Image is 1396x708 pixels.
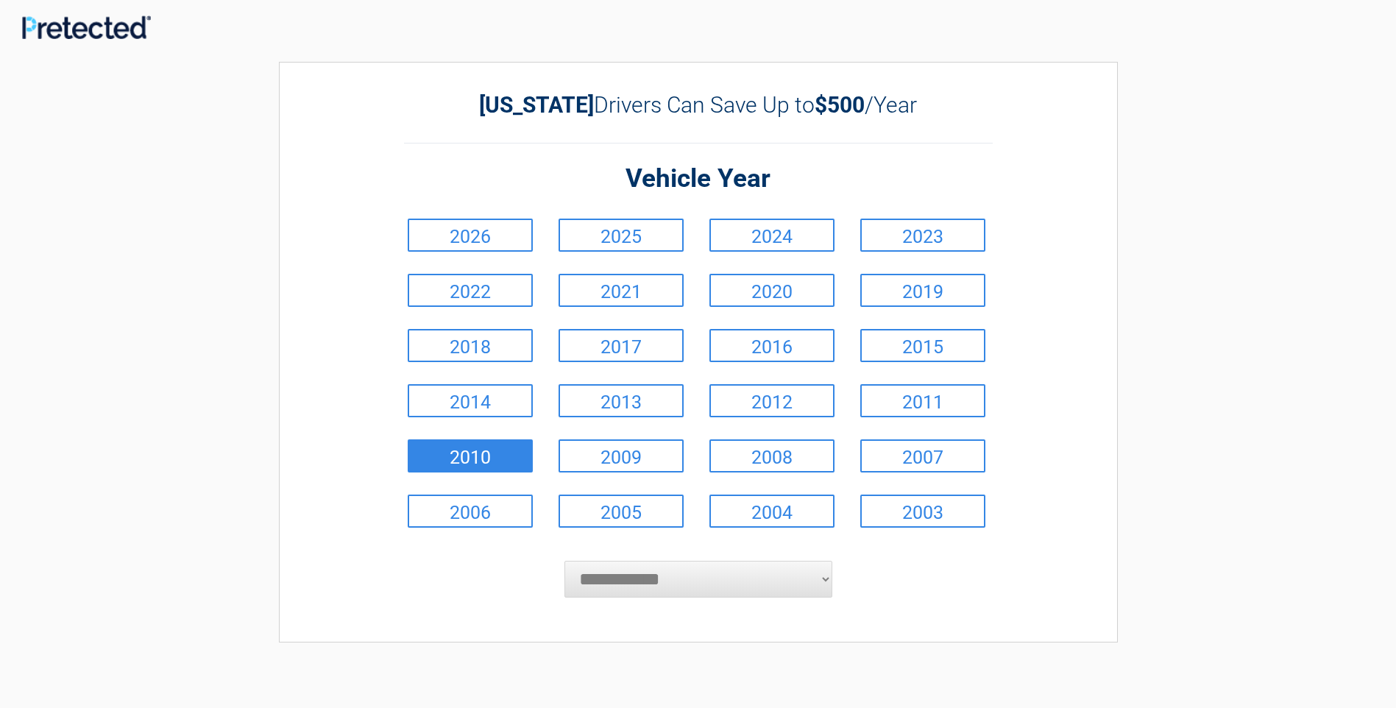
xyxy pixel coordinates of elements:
a: 2017 [559,329,684,362]
a: 2014 [408,384,533,417]
a: 2005 [559,495,684,528]
a: 2018 [408,329,533,362]
a: 2012 [709,384,835,417]
a: 2026 [408,219,533,252]
a: 2006 [408,495,533,528]
a: 2020 [709,274,835,307]
a: 2011 [860,384,985,417]
b: [US_STATE] [479,92,594,118]
a: 2019 [860,274,985,307]
a: 2016 [709,329,835,362]
a: 2024 [709,219,835,252]
a: 2008 [709,439,835,472]
h2: Drivers Can Save Up to /Year [404,92,993,118]
a: 2021 [559,274,684,307]
a: 2022 [408,274,533,307]
a: 2013 [559,384,684,417]
a: 2009 [559,439,684,472]
a: 2007 [860,439,985,472]
a: 2015 [860,329,985,362]
a: 2025 [559,219,684,252]
a: 2004 [709,495,835,528]
a: 2010 [408,439,533,472]
a: 2003 [860,495,985,528]
img: Main Logo [22,15,151,39]
a: 2023 [860,219,985,252]
h2: Vehicle Year [404,162,993,197]
b: $500 [815,92,865,118]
